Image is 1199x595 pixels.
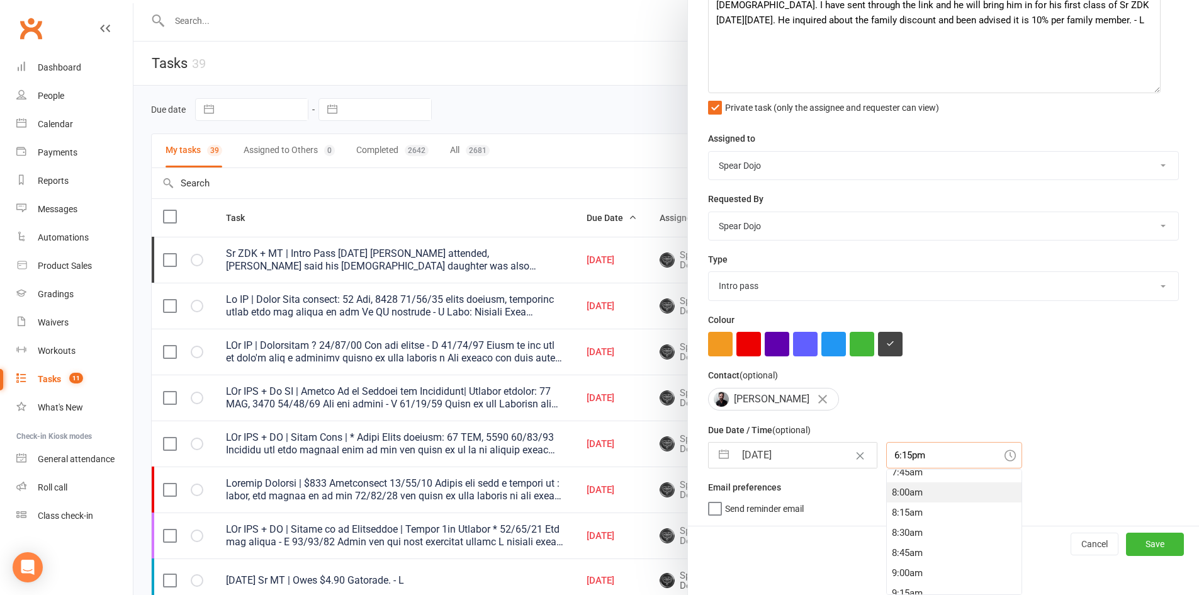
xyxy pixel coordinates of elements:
[38,346,76,356] div: Workouts
[38,402,83,412] div: What's New
[38,511,93,521] div: Class check-in
[13,552,43,582] div: Open Intercom Messenger
[38,91,64,101] div: People
[16,110,133,139] a: Calendar
[887,563,1022,583] div: 9:00am
[16,195,133,224] a: Messages
[16,252,133,280] a: Product Sales
[16,337,133,365] a: Workouts
[708,423,811,437] label: Due Date / Time
[708,313,735,327] label: Colour
[708,252,728,266] label: Type
[16,309,133,337] a: Waivers
[1126,533,1184,555] button: Save
[38,232,89,242] div: Automations
[708,192,763,206] label: Requested By
[725,98,939,113] span: Private task (only the assignee and requester can view)
[38,261,92,271] div: Product Sales
[16,139,133,167] a: Payments
[38,62,81,72] div: Dashboard
[16,365,133,394] a: Tasks 11
[16,82,133,110] a: People
[849,443,871,467] button: Clear Date
[69,373,83,383] span: 11
[708,132,755,145] label: Assigned to
[38,147,77,157] div: Payments
[38,176,69,186] div: Reports
[708,480,781,494] label: Email preferences
[708,388,839,411] div: [PERSON_NAME]
[887,502,1022,523] div: 8:15am
[16,473,133,502] a: Roll call
[16,394,133,422] a: What's New
[16,445,133,473] a: General attendance kiosk mode
[887,462,1022,482] div: 7:45am
[15,13,47,44] a: Clubworx
[887,523,1022,543] div: 8:30am
[38,454,115,464] div: General attendance
[38,317,69,327] div: Waivers
[725,499,804,514] span: Send reminder email
[887,543,1022,563] div: 8:45am
[708,368,778,382] label: Contact
[38,204,77,214] div: Messages
[16,224,133,252] a: Automations
[38,482,67,492] div: Roll call
[887,482,1022,502] div: 8:00am
[16,167,133,195] a: Reports
[16,280,133,309] a: Gradings
[38,119,73,129] div: Calendar
[772,425,811,435] small: (optional)
[16,502,133,530] a: Class kiosk mode
[16,54,133,82] a: Dashboard
[38,289,74,299] div: Gradings
[38,374,61,384] div: Tasks
[714,392,729,407] img: Tim Griffiths
[740,370,778,380] small: (optional)
[1071,533,1118,555] button: Cancel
